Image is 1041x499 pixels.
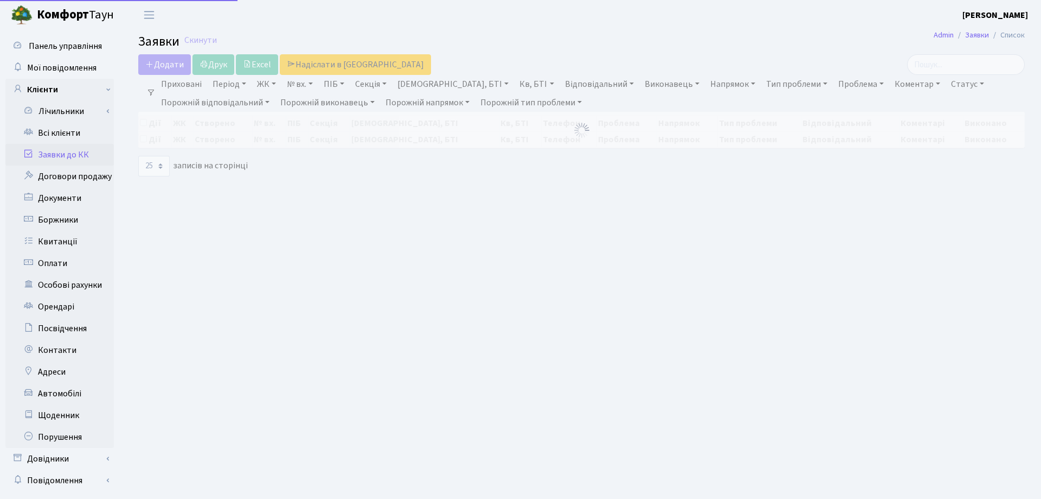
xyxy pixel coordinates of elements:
[157,93,274,112] a: Порожній відповідальний
[184,35,217,46] a: Скинути
[351,75,391,93] a: Секція
[5,35,114,57] a: Панель управління
[319,75,349,93] a: ПІБ
[5,470,114,491] a: Повідомлення
[393,75,513,93] a: [DEMOGRAPHIC_DATA], БТІ
[5,405,114,426] a: Щоденник
[561,75,638,93] a: Відповідальний
[5,426,114,448] a: Порушення
[208,75,250,93] a: Період
[37,6,114,24] span: Таун
[5,57,114,79] a: Мої повідомлення
[5,296,114,318] a: Орендарі
[962,9,1028,21] b: [PERSON_NAME]
[5,383,114,405] a: Автомобілі
[890,75,944,93] a: Коментар
[515,75,558,93] a: Кв, БТІ
[145,59,184,71] span: Додати
[236,54,278,75] a: Excel
[5,274,114,296] a: Особові рахунки
[5,339,114,361] a: Контакти
[138,156,248,176] label: записів на сторінці
[5,122,114,144] a: Всі клієнти
[5,144,114,166] a: Заявки до КК
[917,24,1041,47] nav: breadcrumb
[5,187,114,209] a: Документи
[29,40,102,52] span: Панель управління
[5,79,114,100] a: Клієнти
[5,209,114,231] a: Боржники
[276,93,379,112] a: Порожній виконавець
[5,318,114,339] a: Посвідчення
[136,6,163,24] button: Переключити навігацію
[138,32,179,51] span: Заявки
[5,252,114,274] a: Оплати
[381,93,474,112] a: Порожній напрямок
[138,54,191,75] a: Додати
[476,93,586,112] a: Порожній тип проблеми
[934,29,954,41] a: Admin
[5,231,114,252] a: Квитанції
[706,75,760,93] a: Напрямок
[962,9,1028,22] a: [PERSON_NAME]
[573,122,590,139] img: Обробка...
[192,54,234,75] a: Друк
[37,6,89,23] b: Комфорт
[27,62,97,74] span: Мої повідомлення
[5,448,114,470] a: Довідники
[834,75,888,93] a: Проблема
[965,29,989,41] a: Заявки
[989,29,1025,41] li: Список
[5,166,114,187] a: Договори продажу
[947,75,988,93] a: Статус
[282,75,317,93] a: № вх.
[907,54,1025,75] input: Пошук...
[280,54,431,75] a: Надіслати в [GEOGRAPHIC_DATA]
[12,100,114,122] a: Лічильники
[138,156,170,176] select: записів на сторінці
[11,4,33,26] img: logo.png
[5,361,114,383] a: Адреси
[253,75,280,93] a: ЖК
[640,75,704,93] a: Виконавець
[762,75,832,93] a: Тип проблеми
[157,75,206,93] a: Приховані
